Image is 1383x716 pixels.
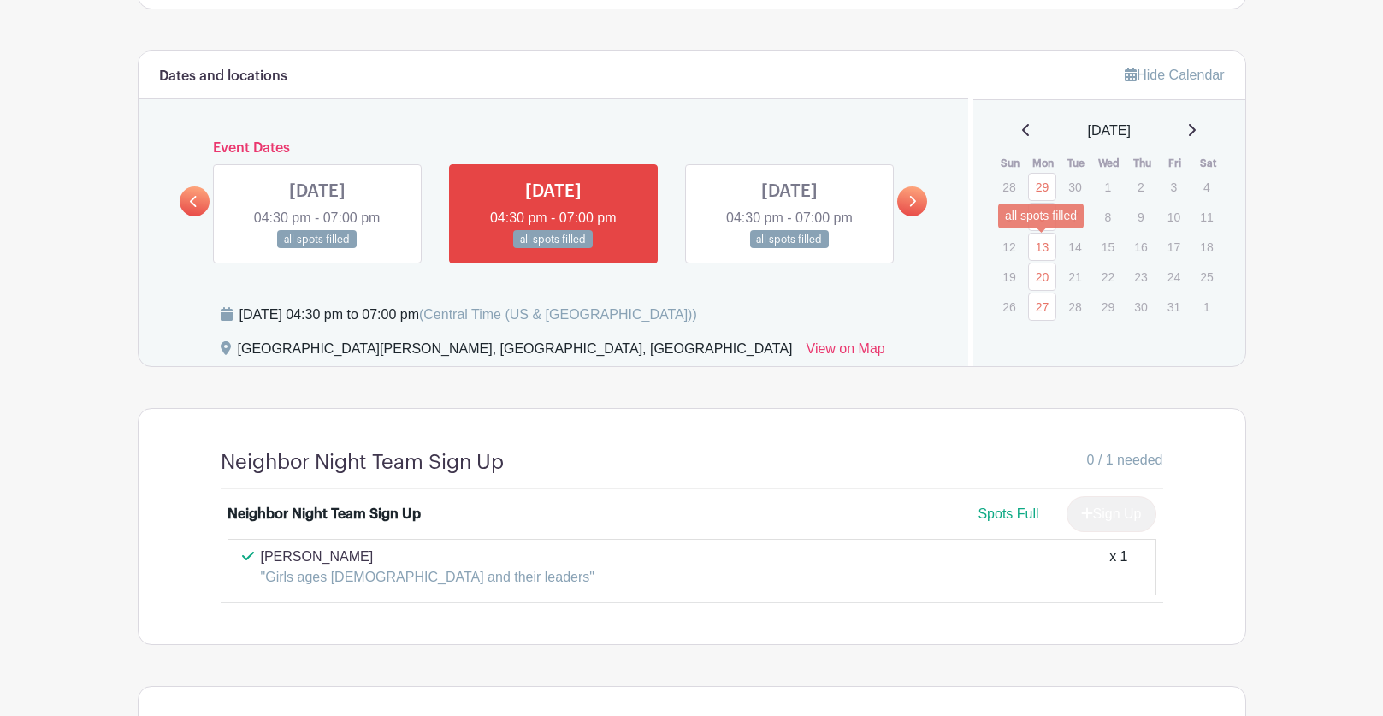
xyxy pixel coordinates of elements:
p: [PERSON_NAME] [261,547,594,567]
p: 11 [1192,204,1220,230]
th: Sat [1191,155,1225,172]
p: 15 [1094,234,1122,260]
a: View on Map [807,339,885,366]
p: 12 [995,234,1023,260]
span: Spots Full [978,506,1038,521]
p: 28 [1061,293,1089,320]
p: 17 [1160,234,1188,260]
th: Fri [1159,155,1192,172]
p: 18 [1192,234,1220,260]
p: 31 [1160,293,1188,320]
p: "Girls ages [DEMOGRAPHIC_DATA] and their leaders" [261,567,594,588]
a: Hide Calendar [1125,68,1224,82]
p: 21 [1061,263,1089,290]
p: 19 [995,263,1023,290]
p: 25 [1192,263,1220,290]
p: 16 [1126,234,1155,260]
p: 3 [1160,174,1188,200]
div: x 1 [1109,547,1127,588]
p: 22 [1094,263,1122,290]
div: all spots filled [998,204,1084,228]
th: Thu [1126,155,1159,172]
p: 26 [995,293,1023,320]
p: 5 [995,204,1023,230]
a: 29 [1028,173,1056,201]
p: 10 [1160,204,1188,230]
h4: Neighbor Night Team Sign Up [221,450,504,475]
a: 13 [1028,233,1056,261]
p: 9 [1126,204,1155,230]
th: Wed [1093,155,1126,172]
p: 14 [1061,234,1089,260]
div: Neighbor Night Team Sign Up [228,504,421,524]
p: 28 [995,174,1023,200]
a: 20 [1028,263,1056,291]
div: [GEOGRAPHIC_DATA][PERSON_NAME], [GEOGRAPHIC_DATA], [GEOGRAPHIC_DATA] [238,339,793,366]
div: [DATE] 04:30 pm to 07:00 pm [239,305,697,325]
th: Sun [994,155,1027,172]
span: 0 / 1 needed [1087,450,1163,470]
h6: Event Dates [210,140,898,157]
p: 24 [1160,263,1188,290]
a: 27 [1028,293,1056,321]
th: Mon [1027,155,1061,172]
p: 29 [1094,293,1122,320]
p: 1 [1094,174,1122,200]
th: Tue [1060,155,1093,172]
p: 1 [1192,293,1220,320]
p: 23 [1126,263,1155,290]
p: 30 [1061,174,1089,200]
p: 30 [1126,293,1155,320]
p: 4 [1192,174,1220,200]
p: 8 [1094,204,1122,230]
span: [DATE] [1088,121,1131,141]
span: (Central Time (US & [GEOGRAPHIC_DATA])) [419,307,697,322]
h6: Dates and locations [159,68,287,85]
p: 2 [1126,174,1155,200]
